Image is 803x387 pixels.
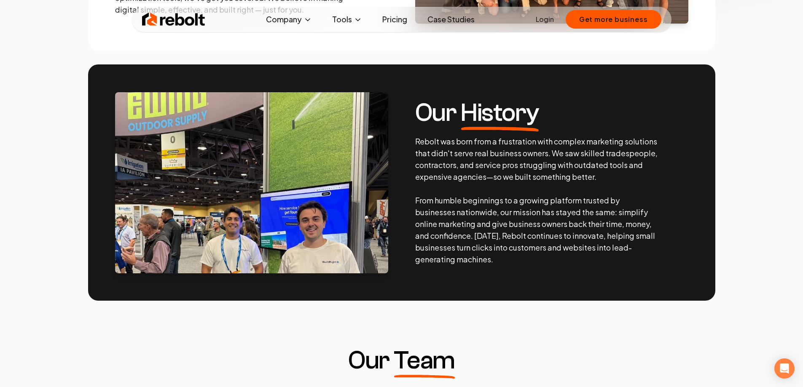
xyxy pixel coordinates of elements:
h3: Our [348,348,455,373]
span: Team [394,348,455,373]
a: Pricing [376,11,414,28]
img: Rebolt Logo [142,11,205,28]
h3: Our [415,100,658,125]
div: Open Intercom Messenger [774,358,795,379]
button: Company [259,11,319,28]
span: History [461,100,539,125]
p: Rebolt was born from a frustration with complex marketing solutions that didn't serve real busine... [415,136,658,265]
a: Case Studies [421,11,481,28]
button: Get more business [566,10,661,29]
button: Tools [325,11,369,28]
img: About [115,92,388,273]
a: Login [536,14,554,24]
